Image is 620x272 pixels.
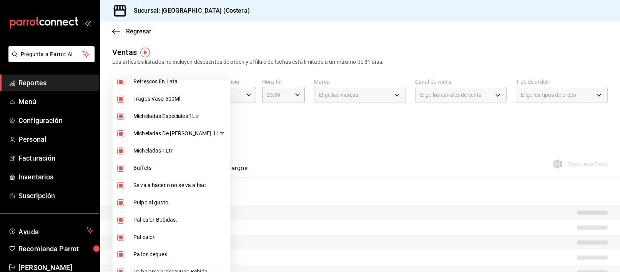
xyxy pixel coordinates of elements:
[133,78,227,86] span: Refrescos En Lata
[133,164,227,172] span: Buffets
[133,233,227,241] span: Pal calor.
[133,95,227,103] span: Tragos Vaso 500Ml
[133,216,227,224] span: Pal calor-Bebidas.
[133,147,227,155] span: Micheladas 1Ltr
[140,48,150,57] img: Tooltip marker
[133,199,227,207] span: Pulpo al gusto.
[133,250,227,259] span: Pa los peques.
[133,129,227,138] span: Micheladas De [PERSON_NAME] 1 Ltr
[133,181,227,189] span: Se va a hacer o no se va a hac
[133,112,227,120] span: Micheladas Especiales 1Ltr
